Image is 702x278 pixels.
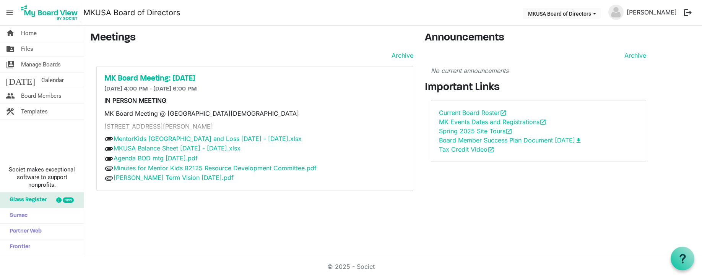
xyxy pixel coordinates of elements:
a: Minutes for Mentor Kids 82125 Resource Development Committee.pdf [114,164,317,172]
a: Tax Credit Videoopen_in_new [439,145,494,153]
span: people [6,88,15,103]
h3: Meetings [90,32,413,45]
span: home [6,26,15,41]
a: Spring 2025 Site Toursopen_in_new [439,127,512,135]
a: © 2025 - Societ [327,263,375,270]
span: Files [21,41,33,57]
span: Home [21,26,37,41]
span: Board Members [21,88,62,103]
a: MK Events Dates and Registrationsopen_in_new [439,118,546,126]
a: Current Board Rosteropen_in_new [439,109,507,116]
span: Glass Register [6,192,47,208]
span: attachment [104,164,114,173]
span: Partner Web [6,224,42,239]
a: [PERSON_NAME] [624,5,680,20]
h3: Important Links [425,81,652,94]
a: MKUSA Balance Sheet [DATE] - [DATE].xlsx [114,144,240,152]
span: menu [2,5,17,20]
span: attachment [104,134,114,144]
strong: IN PERSON MEETING [104,97,166,104]
a: MentorKids [GEOGRAPHIC_DATA] and Loss [DATE] - [DATE].xlsx [114,135,302,142]
span: Sumac [6,208,28,223]
a: Archive [621,51,646,60]
img: no-profile-picture.svg [608,5,624,20]
p: [STREET_ADDRESS][PERSON_NAME] [104,122,405,131]
a: Agenda BOD mtg [DATE].pdf [114,154,198,162]
a: MK Board Meeting: [DATE] [104,74,405,83]
a: [PERSON_NAME] Term Vision [DATE].pdf [114,174,234,181]
a: MKUSA Board of Directors [83,5,180,20]
img: My Board View Logo [19,3,80,22]
h3: Announcements [425,32,652,45]
a: Archive [388,51,413,60]
button: MKUSA Board of Directors dropdownbutton [523,8,601,19]
span: Manage Boards [21,57,61,72]
span: Templates [21,104,48,119]
span: construction [6,104,15,119]
span: folder_shared [6,41,15,57]
p: MK Board Meeting @ [GEOGRAPHIC_DATA][DEMOGRAPHIC_DATA] [104,109,405,118]
span: open_in_new [505,128,512,135]
span: download [575,137,582,144]
span: open_in_new [539,119,546,126]
span: open_in_new [487,146,494,153]
span: switch_account [6,57,15,72]
span: Frontier [6,239,30,255]
span: attachment [104,154,114,163]
span: attachment [104,174,114,183]
a: My Board View Logo [19,3,83,22]
span: open_in_new [500,110,507,116]
a: Board Member Success Plan Document [DATE]download [439,136,582,144]
span: Societ makes exceptional software to support nonprofits. [3,166,80,189]
span: attachment [104,144,114,154]
span: Calendar [41,73,64,88]
div: new [63,197,74,203]
span: [DATE] [6,73,35,88]
p: No current announcements [431,66,646,75]
button: logout [680,5,696,21]
h6: [DATE] 4:00 PM - [DATE] 6:00 PM [104,86,405,93]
